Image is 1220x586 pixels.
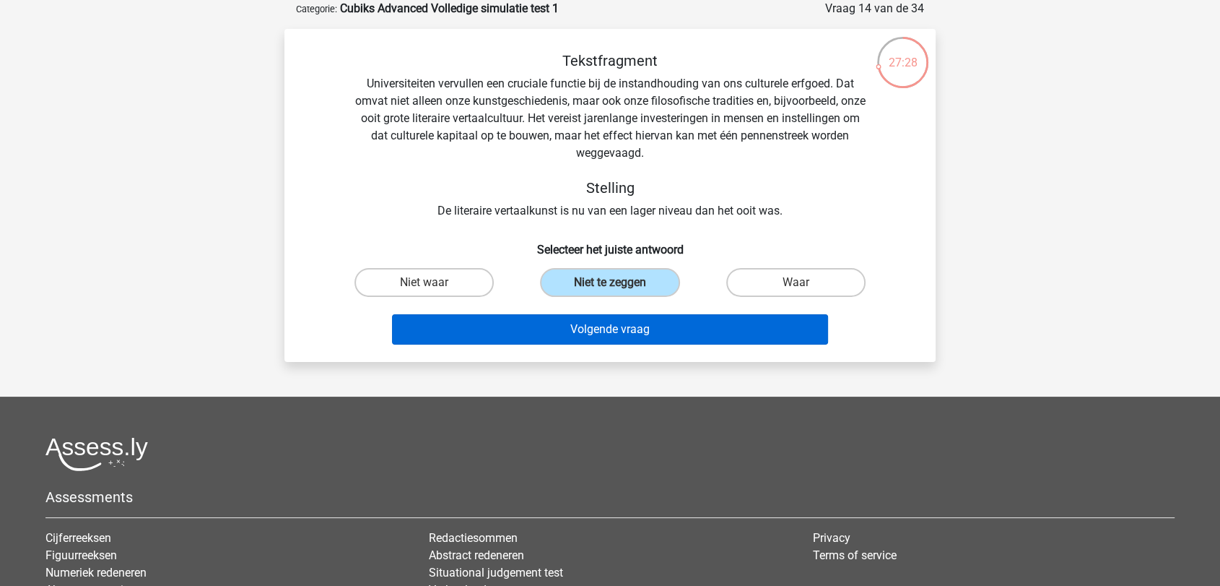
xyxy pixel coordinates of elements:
a: Privacy [813,531,850,545]
label: Waar [726,268,866,297]
strong: Cubiks Advanced Volledige simulatie test 1 [340,1,559,15]
a: Situational judgement test [429,566,563,579]
label: Niet te zeggen [540,268,679,297]
a: Redactiesommen [429,531,518,545]
h5: Tekstfragment [354,52,866,69]
a: Abstract redeneren [429,548,524,562]
div: 27:28 [876,35,930,72]
a: Cijferreeksen [45,531,111,545]
label: Niet waar [354,268,494,297]
button: Volgende vraag [392,314,829,345]
h5: Stelling [354,179,866,197]
h6: Selecteer het juiste antwoord [308,231,912,257]
a: Figuurreeksen [45,548,117,562]
img: Assessly logo [45,437,148,471]
div: Universiteiten vervullen een cruciale functie bij de instandhouding van ons culturele erfgoed. Da... [308,52,912,220]
a: Numeriek redeneren [45,566,147,579]
a: Terms of service [813,548,897,562]
h5: Assessments [45,488,1175,506]
small: Categorie: [296,4,337,14]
